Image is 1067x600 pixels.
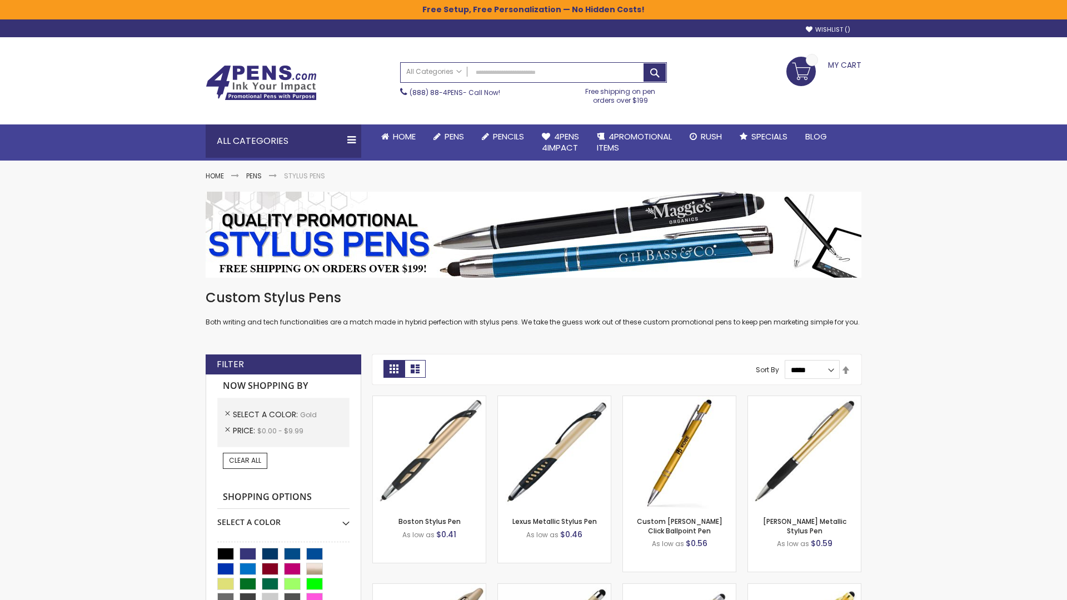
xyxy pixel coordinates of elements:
[811,538,832,549] span: $0.59
[217,358,244,371] strong: Filter
[373,396,486,509] img: Boston Stylus Pen-Gold
[206,192,861,278] img: Stylus Pens
[526,530,559,539] span: As low as
[796,124,836,149] a: Blog
[257,426,303,436] span: $0.00 - $9.99
[756,365,779,374] label: Sort By
[777,539,809,548] span: As low as
[217,509,350,528] div: Select A Color
[300,410,317,419] span: Gold
[206,124,361,158] div: All Categories
[223,453,267,468] a: Clear All
[560,529,582,540] span: $0.46
[401,63,467,81] a: All Categories
[623,396,736,509] img: Custom Alex II Click Ballpoint Pen-Gold
[498,396,611,405] a: Lexus Metallic Stylus Pen-Gold
[436,529,456,540] span: $0.41
[512,517,597,526] a: Lexus Metallic Stylus Pen
[498,583,611,593] a: Islander Softy Metallic Gel Pen with Stylus-Gold
[493,131,524,142] span: Pencils
[597,131,672,153] span: 4PROMOTIONAL ITEMS
[206,289,861,327] div: Both writing and tech functionalities are a match made in hybrid perfection with stylus pens. We ...
[686,538,707,549] span: $0.56
[806,26,850,34] a: Wishlist
[383,360,405,378] strong: Grid
[229,456,261,465] span: Clear All
[542,131,579,153] span: 4Pens 4impact
[206,65,317,101] img: 4Pens Custom Pens and Promotional Products
[393,131,416,142] span: Home
[637,517,722,535] a: Custom [PERSON_NAME] Click Ballpoint Pen
[623,583,736,593] a: Cali Custom Stylus Gel pen-Gold
[701,131,722,142] span: Rush
[217,374,350,398] strong: Now Shopping by
[406,67,462,76] span: All Categories
[574,83,667,105] div: Free shipping on pen orders over $199
[402,530,435,539] span: As low as
[748,396,861,405] a: Lory Metallic Stylus Pen-Gold
[498,396,611,509] img: Lexus Metallic Stylus Pen-Gold
[233,425,257,436] span: Price
[748,396,861,509] img: Lory Metallic Stylus Pen-Gold
[681,124,731,149] a: Rush
[445,131,464,142] span: Pens
[206,171,224,181] a: Home
[373,583,486,593] a: Twist Highlighter-Pen Stylus Combo-Gold
[805,131,827,142] span: Blog
[284,171,325,181] strong: Stylus Pens
[410,88,463,97] a: (888) 88-4PENS
[652,539,684,548] span: As low as
[398,517,461,526] a: Boston Stylus Pen
[372,124,425,149] a: Home
[623,396,736,405] a: Custom Alex II Click Ballpoint Pen-Gold
[731,124,796,149] a: Specials
[588,124,681,161] a: 4PROMOTIONALITEMS
[206,289,861,307] h1: Custom Stylus Pens
[217,486,350,509] strong: Shopping Options
[373,396,486,405] a: Boston Stylus Pen-Gold
[751,131,787,142] span: Specials
[425,124,473,149] a: Pens
[473,124,533,149] a: Pencils
[246,171,262,181] a: Pens
[233,409,300,420] span: Select A Color
[533,124,588,161] a: 4Pens4impact
[410,88,500,97] span: - Call Now!
[763,517,846,535] a: [PERSON_NAME] Metallic Stylus Pen
[748,583,861,593] a: I-Stylus-Slim-Gold-Gold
